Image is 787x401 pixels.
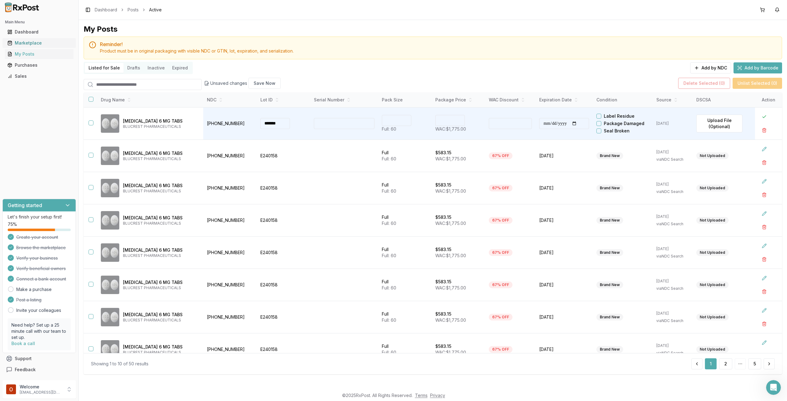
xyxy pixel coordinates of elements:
a: Dashboard [95,7,117,13]
div: 67% OFF [489,346,512,353]
p: [MEDICAL_DATA] 6 MG TABS [123,312,198,318]
div: 67% OFF [489,281,512,288]
span: Create your account [16,234,58,240]
button: 1 [705,358,717,369]
h5: Reminder! [100,42,777,47]
button: Dashboard [2,27,76,37]
td: E240158 [257,172,310,204]
img: Carbinoxamine Maleate 6 MG TABS [101,147,119,165]
div: Lot ID [260,97,306,103]
td: Full [378,301,432,333]
p: [MEDICAL_DATA] 6 MG TABS [123,183,198,189]
img: Carbinoxamine Maleate 6 MG TABS [101,179,119,197]
button: Edit [759,305,770,316]
button: Drafts [124,63,144,73]
img: Carbinoxamine Maleate 6 MG TABS [101,114,119,133]
a: Purchases [5,60,73,71]
p: BLUCREST PHARMACEUTICALS [123,318,198,323]
button: Edit [759,273,770,284]
span: [DATE] [539,153,589,159]
p: $583.15 [435,343,451,349]
span: WAC: $1,775.00 [435,253,466,258]
td: Full [378,333,432,365]
span: [DATE] [539,250,589,256]
p: via NDC Search [656,157,689,162]
td: Full [378,172,432,204]
div: Not Uploaded [696,281,729,288]
div: Brand New [596,249,623,256]
th: DSCSA [693,92,755,107]
button: Add by NDC [690,62,731,73]
p: [MEDICAL_DATA] 6 MG TABS [123,344,198,350]
p: via NDC Search [656,286,689,291]
a: Book a call [11,341,35,346]
label: Seal Broken [604,129,630,133]
h3: Getting started [8,202,42,209]
div: Dashboard [7,29,71,35]
button: Add by Barcode [734,62,782,73]
button: Close [759,111,770,122]
p: [DATE] [656,214,689,219]
p: [MEDICAL_DATA] 6 MG TABS [123,150,198,156]
p: via NDC Search [656,254,689,259]
button: Delete [759,351,770,362]
a: Make a purchase [16,286,52,293]
label: Label Residue [604,114,635,118]
label: Package Damaged [604,121,644,126]
div: Brand New [596,185,623,191]
td: Full [378,236,432,269]
button: Edit [759,240,770,251]
div: Sales [7,73,71,79]
p: BLUCREST PHARMACEUTICALS [123,124,198,129]
button: Marketplace [2,38,76,48]
button: Edit [759,337,770,348]
button: Delete [759,318,770,329]
nav: breadcrumb [95,7,162,13]
p: [MEDICAL_DATA] 6 MG TABS [123,279,198,285]
p: via NDC Search [656,351,689,356]
p: [DATE] [656,150,689,155]
div: 67% OFF [489,314,512,320]
td: [PHONE_NUMBER] [203,107,257,140]
a: 5 [748,358,761,369]
div: 67% OFF [489,152,512,159]
p: BLUCREST PHARMACEUTICALS [123,285,198,290]
span: Full: 60 [382,253,396,258]
p: [MEDICAL_DATA] 6 MG TABS [123,215,198,221]
h2: Main Menu [5,20,73,25]
button: My Posts [2,49,76,59]
div: Not Uploaded [696,152,729,159]
p: Need help? Set up a 25 minute call with our team to set up. [11,322,67,340]
button: Delete [759,222,770,233]
div: 67% OFF [489,249,512,256]
div: WAC Discount [489,97,532,103]
span: [DATE] [539,185,589,191]
p: BLUCREST PHARMACEUTICALS [123,189,198,194]
button: 2 [719,358,732,369]
iframe: Intercom live chat [766,380,781,395]
div: Purchases [7,62,71,68]
div: Package Price [435,97,481,103]
div: My Posts [84,24,117,34]
div: Unsaved changes [204,78,281,89]
td: Full [378,140,432,172]
a: Terms [415,393,428,398]
img: RxPost Logo [2,2,42,12]
p: $583.15 [435,214,451,220]
p: [MEDICAL_DATA] 6 MG TABS [123,247,198,253]
span: [DATE] [539,282,589,288]
a: My Posts [5,49,73,60]
a: Marketplace [5,37,73,49]
button: Delete [759,286,770,297]
th: Condition [593,92,653,107]
button: Listed for Sale [85,63,124,73]
img: Carbinoxamine Maleate 6 MG TABS [101,340,119,359]
p: [DATE] [656,246,689,251]
td: [PHONE_NUMBER] [203,236,257,269]
td: Full [378,204,432,236]
span: Full: 60 [382,188,396,194]
button: Edit [759,143,770,155]
img: User avatar [6,384,16,394]
a: Invite your colleagues [16,307,61,313]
